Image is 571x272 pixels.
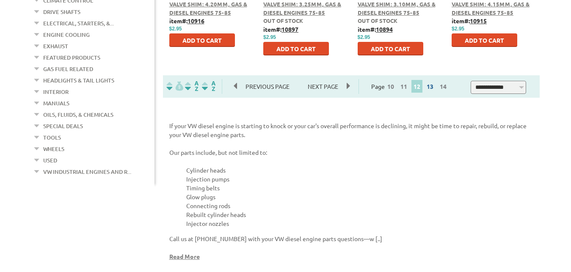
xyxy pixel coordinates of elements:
a: Headlights & Tail Lights [43,75,114,86]
li: Glow plugs [186,192,533,201]
a: Previous Page [234,82,299,90]
a: Tools [43,132,61,143]
a: Valve Shim: 4.15mm, Gas & Diesel Engines 75-85 [452,0,530,16]
b: item#: [169,17,204,25]
a: Valve Shim: 3.25mm, Gas & Diesel Engines 75-85 [263,0,341,16]
a: Electrical, Starters, &... [43,18,114,29]
u: 10916 [188,17,204,25]
span: Add to Cart [182,36,222,44]
a: Special Deals [43,121,83,132]
a: Wheels [43,143,64,154]
a: Used [43,155,57,166]
li: Injection pumps [186,175,533,184]
button: Add to Cart [452,33,517,47]
a: Valve Shim: 4.20mm, Gas & Diesel Engines 75-85 [169,0,247,16]
p: Call us at [PHONE_NUMBER] with your VW diesel engine parts questions—w [..] [169,234,533,243]
a: 14 [438,82,449,90]
span: $2.95 [169,26,182,32]
a: VW Industrial Engines and R... [43,166,131,177]
a: Manuals [43,98,69,109]
span: 12 [411,80,422,93]
img: Sort by Sales Rank [200,81,217,91]
span: Out of stock [263,17,303,24]
a: Oils, Fluids, & Chemicals [43,109,113,120]
b: item#: [263,25,298,33]
span: Add to Cart [371,45,410,52]
a: Gas Fuel Related [43,63,93,74]
a: Interior [43,86,69,97]
button: Add to Cart [169,33,235,47]
a: 10 [385,82,396,90]
span: Next Page [299,80,347,93]
a: Read More [169,253,200,260]
li: Rebuilt cylinder heads [186,210,533,219]
u: 10894 [376,25,393,33]
a: 11 [398,82,409,90]
u: 10897 [281,25,298,33]
a: Featured Products [43,52,100,63]
li: Timing belts [186,184,533,192]
img: filterpricelow.svg [166,81,183,91]
a: Valve Shim: 3.10mm, Gas & Diesel Engines 75-85 [358,0,436,16]
span: Out of stock [358,17,397,24]
button: Add to Cart [263,42,329,55]
img: Sort by Headline [183,81,200,91]
a: Engine Cooling [43,29,90,40]
button: Add to Cart [358,42,423,55]
a: Exhaust [43,41,68,52]
a: Next Page [299,82,347,90]
li: Connecting rods [186,201,533,210]
li: Cylinder heads [186,166,533,175]
span: Previous Page [237,80,298,93]
span: Add to Cart [465,36,504,44]
b: item#: [358,25,393,33]
div: Page [359,79,461,94]
p: Our parts include, but not limited to: [169,148,533,157]
a: 13 [425,82,436,90]
a: Drive Shafts [43,6,80,17]
span: $2.95 [263,34,276,40]
u: 10915 [470,17,487,25]
p: If your VW diesel engine is starting to knock or your car's overall performance is declining, it ... [169,121,533,139]
span: Add to Cart [276,45,316,52]
b: item#: [452,17,487,25]
span: $2.95 [358,34,370,40]
span: $2.95 [452,26,464,32]
li: Injector nozzles [186,219,533,228]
